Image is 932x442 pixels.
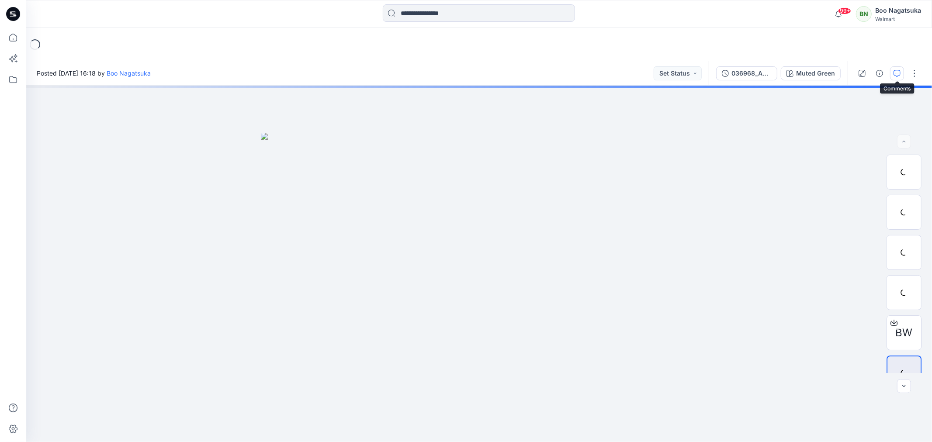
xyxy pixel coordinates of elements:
[261,133,698,442] img: eyJhbGciOiJIUzI1NiIsImtpZCI6IjAiLCJzbHQiOiJzZXMiLCJ0eXAiOiJKV1QifQ.eyJkYXRhIjp7InR5cGUiOiJzdG9yYW...
[37,69,151,78] span: Posted [DATE] 16:18 by
[875,5,921,16] div: Boo Nagatsuka
[716,66,777,80] button: 036968_ADM FULL_Rev1_Neoprene Jacket
[796,69,835,78] div: Muted Green
[107,69,151,77] a: Boo Nagatsuka
[781,66,841,80] button: Muted Green
[731,69,772,78] div: 036968_ADM FULL_Rev1_Neoprene Jacket
[896,325,913,341] span: BW
[856,6,872,22] div: BN
[875,16,921,22] div: Walmart
[838,7,851,14] span: 99+
[873,66,887,80] button: Details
